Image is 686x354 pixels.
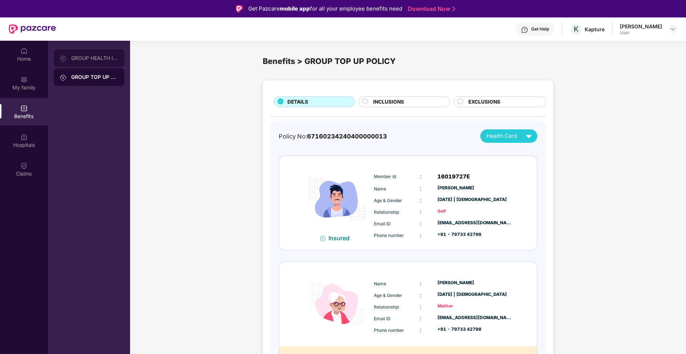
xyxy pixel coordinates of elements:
div: Policy No: [279,132,387,141]
span: Age & Gender [374,293,402,298]
img: icon [302,269,372,339]
img: svg+xml;base64,PHN2ZyBpZD0iSG9zcGl0YWxzIiB4bWxucz0iaHR0cDovL3d3dy53My5vcmcvMjAwMC9zdmciIHdpZHRoPS... [20,133,28,141]
span: Name [374,281,386,286]
img: svg+xml;base64,PHN2ZyB3aWR0aD0iMjAiIGhlaWdodD0iMjAiIHZpZXdCb3g9IjAgMCAyMCAyMCIgZmlsbD0ibm9uZSIgeG... [60,74,67,81]
span: Phone number [374,233,404,238]
span: Phone number [374,327,404,333]
span: : [420,303,421,310]
span: : [420,173,421,179]
div: GROUP HEALTH INSURANCE [71,55,118,61]
img: New Pazcare Logo [9,24,56,34]
div: Benefits > GROUP TOP UP POLICY [263,55,553,68]
span: : [420,209,421,215]
span: Email ID [374,221,391,226]
div: Self [437,208,512,215]
span: Email ID [374,316,391,321]
span: DETAILS [287,98,308,106]
span: : [420,197,421,203]
div: User [620,30,662,36]
span: : [420,280,421,286]
img: svg+xml;base64,PHN2ZyBpZD0iQ2xhaW0iIHhtbG5zPSJodHRwOi8vd3d3LnczLm9yZy8yMDAwL3N2ZyIgd2lkdGg9IjIwIi... [20,162,28,169]
img: icon [302,164,372,234]
span: Health Card [487,132,517,140]
div: Insured [328,234,354,242]
div: [DATE] | [DEMOGRAPHIC_DATA] [437,196,512,203]
img: Logo [236,5,243,12]
div: [PERSON_NAME] [620,23,662,30]
div: [DATE] | [DEMOGRAPHIC_DATA] [437,291,512,298]
div: [EMAIL_ADDRESS][DOMAIN_NAME] [437,314,512,321]
a: Download Now [408,5,453,13]
div: Mother [437,303,512,310]
span: K [574,25,578,33]
span: : [420,315,421,321]
img: svg+xml;base64,PHN2ZyBpZD0iRHJvcGRvd24tMzJ4MzIiIHhtbG5zPSJodHRwOi8vd3d3LnczLm9yZy8yMDAwL3N2ZyIgd2... [670,26,676,32]
img: svg+xml;base64,PHN2ZyB4bWxucz0iaHR0cDovL3d3dy53My5vcmcvMjAwMC9zdmciIHZpZXdCb3g9IjAgMCAyNCAyNCIgd2... [522,130,535,142]
img: svg+xml;base64,PHN2ZyB3aWR0aD0iMjAiIGhlaWdodD0iMjAiIHZpZXdCb3g9IjAgMCAyMCAyMCIgZmlsbD0ibm9uZSIgeG... [60,55,67,62]
div: Get Help [531,26,549,32]
div: +91 - 79733 42798 [437,326,512,333]
span: : [420,220,421,226]
span: : [420,185,421,192]
div: Kapture [585,26,605,33]
button: Health Card [480,129,537,143]
div: GROUP TOP UP POLICY [71,73,118,81]
span: 67160234240400000013 [307,133,387,140]
span: : [420,327,421,333]
span: Relationship [374,209,399,215]
span: Member Id [374,174,396,179]
span: EXCLUSIONS [468,98,500,106]
strong: mobile app [280,5,310,12]
img: svg+xml;base64,PHN2ZyBpZD0iSGVscC0zMngzMiIgeG1sbnM9Imh0dHA6Ly93d3cudzMub3JnLzIwMDAvc3ZnIiB3aWR0aD... [521,26,528,33]
span: INCLUSIONS [373,98,404,106]
span: Relationship [374,304,399,310]
div: +91 - 79733 42798 [437,231,512,238]
div: Get Pazcare for all your employee benefits need [248,4,402,13]
div: 16019727E [437,172,512,181]
img: svg+xml;base64,PHN2ZyB3aWR0aD0iMjAiIGhlaWdodD0iMjAiIHZpZXdCb3g9IjAgMCAyMCAyMCIgZmlsbD0ibm9uZSIgeG... [20,76,28,83]
img: svg+xml;base64,PHN2ZyB4bWxucz0iaHR0cDovL3d3dy53My5vcmcvMjAwMC9zdmciIHdpZHRoPSIxNiIgaGVpZ2h0PSIxNi... [320,236,326,241]
img: Stroke [452,5,455,13]
span: : [420,232,421,238]
img: svg+xml;base64,PHN2ZyBpZD0iSG9tZSIgeG1sbnM9Imh0dHA6Ly93d3cudzMub3JnLzIwMDAvc3ZnIiB3aWR0aD0iMjAiIG... [20,47,28,55]
span: : [420,292,421,298]
div: [EMAIL_ADDRESS][DOMAIN_NAME] [437,220,512,226]
span: Name [374,186,386,192]
img: svg+xml;base64,PHN2ZyBpZD0iQmVuZWZpdHMiIHhtbG5zPSJodHRwOi8vd3d3LnczLm9yZy8yMDAwL3N2ZyIgd2lkdGg9Ij... [20,105,28,112]
span: Age & Gender [374,198,402,203]
div: [PERSON_NAME] [437,279,512,286]
div: [PERSON_NAME] [437,185,512,192]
